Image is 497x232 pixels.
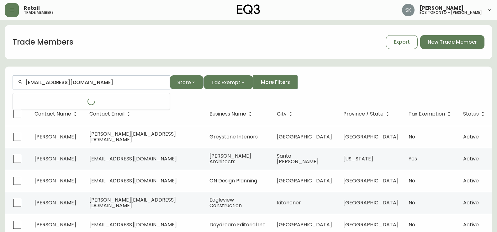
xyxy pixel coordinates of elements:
span: No [409,221,415,228]
span: Active [463,155,479,162]
input: Search [25,79,165,85]
span: [PERSON_NAME] Architects [209,152,251,165]
span: City [277,112,287,116]
span: [GEOGRAPHIC_DATA] [343,177,399,184]
span: Export [394,39,410,46]
span: New Trade Member [428,39,477,46]
span: More Filters [261,79,290,86]
span: Tax Exempt [211,78,241,86]
h5: eq3 toronto - [PERSON_NAME] [420,11,482,14]
span: [PERSON_NAME][EMAIL_ADDRESS][DOMAIN_NAME] [89,130,176,143]
span: [PERSON_NAME] [34,155,76,162]
span: [GEOGRAPHIC_DATA] [343,199,399,206]
h1: Trade Members [13,37,73,47]
span: Active [463,133,479,140]
span: Santa [PERSON_NAME] [277,152,319,165]
button: More Filters [253,75,298,89]
span: Contact Name [34,111,79,117]
span: Province / State [343,111,392,117]
span: [GEOGRAPHIC_DATA] [343,221,399,228]
span: [GEOGRAPHIC_DATA] [277,133,332,140]
img: 2f4b246f1aa1d14c63ff9b0999072a8a [402,4,415,16]
span: [US_STATE] [343,155,373,162]
span: Active [463,177,479,184]
button: Export [386,35,418,49]
span: [EMAIL_ADDRESS][DOMAIN_NAME] [89,155,177,162]
span: [GEOGRAPHIC_DATA] [277,221,332,228]
span: [GEOGRAPHIC_DATA] [277,177,332,184]
span: Active [463,221,479,228]
span: ON Design Planning [209,177,257,184]
span: Province / State [343,112,383,116]
span: Kitchener [277,199,301,206]
span: No [409,177,415,184]
span: Tax Exemption [409,112,445,116]
span: [PERSON_NAME] [34,221,76,228]
span: [EMAIL_ADDRESS][DOMAIN_NAME] [89,221,177,228]
span: [PERSON_NAME] [420,6,464,11]
span: Status [463,111,487,117]
img: logo [237,4,260,14]
span: Contact Email [89,111,133,117]
span: [PERSON_NAME] [34,177,76,184]
span: Active [463,199,479,206]
span: Store [177,78,191,86]
button: New Trade Member [420,35,484,49]
button: Tax Exempt [204,75,253,89]
span: Tax Exemption [409,111,453,117]
span: Greystone Interiors [209,133,258,140]
span: No [409,199,415,206]
span: Eagleview Construction [209,196,242,209]
span: [GEOGRAPHIC_DATA] [343,133,399,140]
span: No [409,133,415,140]
span: Business Name [209,112,246,116]
span: Business Name [209,111,254,117]
span: [EMAIL_ADDRESS][DOMAIN_NAME] [89,177,177,184]
span: Yes [409,155,417,162]
span: [PERSON_NAME][EMAIL_ADDRESS][DOMAIN_NAME] [89,196,176,209]
span: Contact Name [34,112,71,116]
span: City [277,111,295,117]
h5: trade members [24,11,54,14]
span: Status [463,112,479,116]
span: Contact Email [89,112,124,116]
button: Store [170,75,204,89]
span: [PERSON_NAME] [34,199,76,206]
span: Daydream Editorial Inc [209,221,266,228]
span: [PERSON_NAME] [34,133,76,140]
span: Retail [24,6,40,11]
